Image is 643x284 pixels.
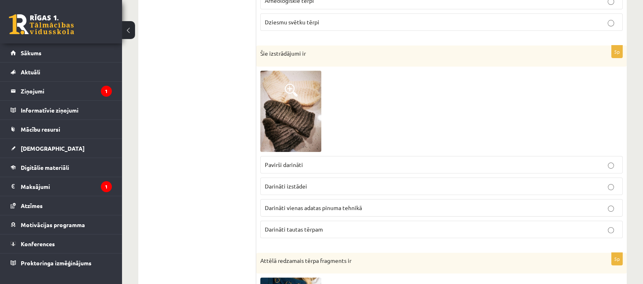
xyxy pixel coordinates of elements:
a: Maksājumi1 [11,177,112,196]
span: Digitālie materiāli [21,164,69,171]
a: Ziņojumi1 [11,82,112,100]
p: 5p [611,45,623,58]
a: [DEMOGRAPHIC_DATA] [11,139,112,158]
i: 1 [101,86,112,97]
span: Mācību resursi [21,126,60,133]
p: Attēlā redzamais tērpa fragments ir [260,257,582,265]
legend: Ziņojumi [21,82,112,100]
span: Sākums [21,49,41,56]
a: Rīgas 1. Tālmācības vidusskola [9,14,74,35]
input: Darināti izstādei [608,184,614,191]
p: Šie izstrādājumi ir [260,50,582,58]
img: 1.jpg [260,71,321,152]
span: Darināti izstādei [265,182,307,190]
a: Konferences [11,234,112,253]
input: Dziesmu svētku tērpi [608,20,614,26]
input: Darināti vienas adatas pinuma tehnikā [608,206,614,212]
input: Darināti tautas tērpam [608,227,614,234]
a: Atzīmes [11,196,112,215]
span: [DEMOGRAPHIC_DATA] [21,145,85,152]
span: Pavirši darināti [265,161,303,168]
a: Motivācijas programma [11,215,112,234]
input: Pavirši darināti [608,163,614,169]
i: 1 [101,181,112,192]
span: Motivācijas programma [21,221,85,228]
span: Atzīmes [21,202,43,209]
span: Proktoringa izmēģinājums [21,259,92,267]
a: Mācību resursi [11,120,112,139]
span: Darināti tautas tērpam [265,225,323,233]
a: Digitālie materiāli [11,158,112,177]
a: Aktuāli [11,63,112,81]
p: 5p [611,252,623,265]
legend: Informatīvie ziņojumi [21,101,112,119]
a: Sākums [11,43,112,62]
a: Informatīvie ziņojumi [11,101,112,119]
span: Darināti vienas adatas pinuma tehnikā [265,204,362,211]
span: Dziesmu svētku tērpi [265,18,319,26]
span: Konferences [21,240,55,247]
legend: Maksājumi [21,177,112,196]
span: Aktuāli [21,68,40,76]
a: Proktoringa izmēģinājums [11,254,112,272]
